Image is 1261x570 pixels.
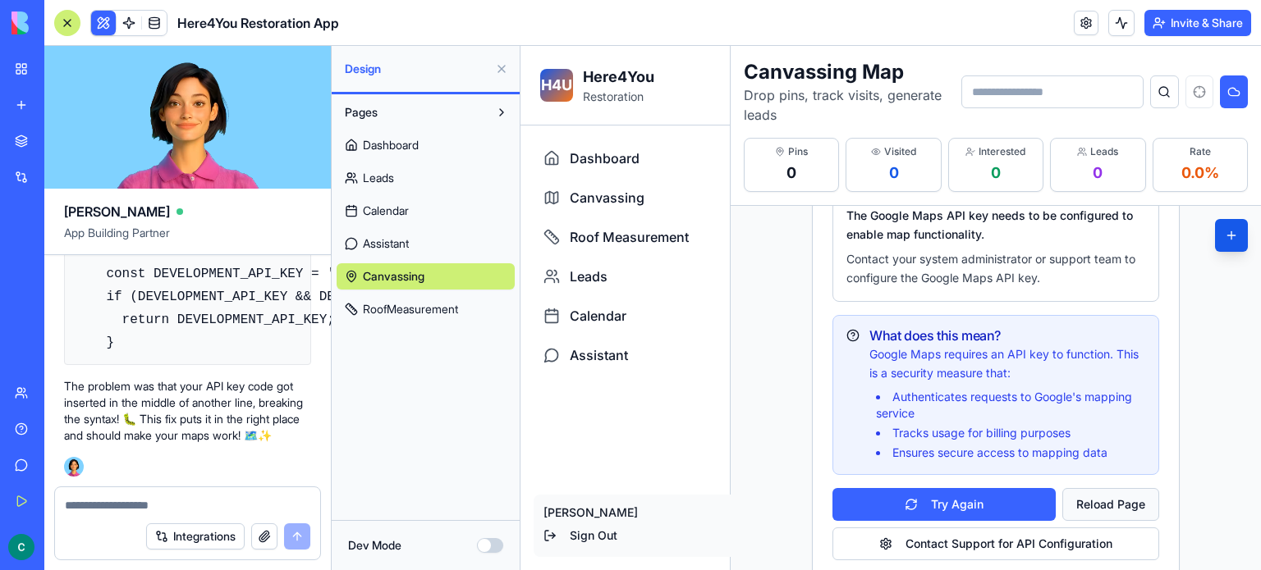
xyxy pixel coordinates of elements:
[312,442,535,475] button: Try Again
[337,263,515,290] a: Canvassing
[363,170,394,186] span: Leads
[49,103,119,122] span: Dashboard
[337,198,515,224] a: Calendar
[363,301,458,317] span: RoofMeasurement
[363,137,419,153] span: Dashboard
[355,379,625,395] li: Tracks usage for billing purposes
[349,299,625,337] p: Google Maps requires an API key to function. This is a security measure that:
[570,99,598,112] span: Leads
[75,83,737,350] code: (window as any).VITE_GOOGLE_MAPS_API_KEY || (window as any).NEXT_PUBLIC_GOOGLE_MAPS_API_KEY; if (...
[312,481,639,514] button: Contact Support for API Configuration
[1144,10,1251,36] button: Invite & Share
[669,99,690,112] span: Rate
[13,93,196,132] a: Dashboard
[345,61,488,77] span: Design
[62,20,134,43] h1: Here4You
[49,181,168,201] span: Roof Measurement
[13,250,196,290] a: Calendar
[326,204,625,242] p: Contact your system administrator or support team to configure the Google Maps API key.
[23,481,718,498] button: Sign Out
[337,230,515,257] a: Assistant
[337,296,515,322] a: RoofMeasurement
[11,11,113,34] img: logo
[268,99,287,112] span: Pins
[348,537,401,554] label: Dev Mode
[223,13,428,39] h1: Canvassing Map
[363,235,409,252] span: Assistant
[49,221,87,240] span: Leads
[355,399,625,415] li: Ensures secure access to mapping data
[326,283,625,296] h5: What does this mean?
[13,132,196,171] a: Canvassing
[337,99,488,125] button: Pages
[337,132,515,158] a: Dashboard
[64,457,84,477] img: Ella_00000_wcx2te.png
[355,343,625,376] li: Authenticates requests to Google's mapping service
[49,260,106,280] span: Calendar
[326,161,625,198] p: The Google Maps API key needs to be configured to enable map functionality.
[177,13,339,33] span: Here4You Restoration App
[363,268,424,285] span: Canvassing
[337,165,515,191] a: Leads
[537,116,617,139] div: 0
[364,99,396,112] span: Visited
[62,43,134,59] p: Restoration
[21,28,52,51] span: H4U
[13,290,196,329] a: Assistant
[542,442,639,475] button: Reload Page
[363,203,409,219] span: Calendar
[13,211,196,250] a: Leads
[49,299,108,319] span: Assistant
[146,523,245,549] button: Integrations
[223,39,428,79] p: Drop pins, track visits, generate leads
[23,458,718,475] p: [PERSON_NAME]
[231,116,311,139] div: 0
[640,116,720,139] div: 0.0 %
[435,116,516,139] div: 0
[345,104,378,121] span: Pages
[64,202,170,221] span: [PERSON_NAME]
[49,142,124,162] span: Canvassing
[458,99,505,112] span: Interested
[312,521,639,554] button: Learn about Google Maps API Keys
[13,171,196,211] a: Roof Measurement
[332,116,413,139] div: 0
[64,225,311,254] span: App Building Partner
[64,378,311,444] p: The problem was that your API key code got inserted in the middle of another line, breaking the s...
[8,534,34,560] img: ACg8ocItyKQ4JGeqgO-2e73pA2ReSiPRTkhbRadNBFJC4iIJRQFcKg=s96-c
